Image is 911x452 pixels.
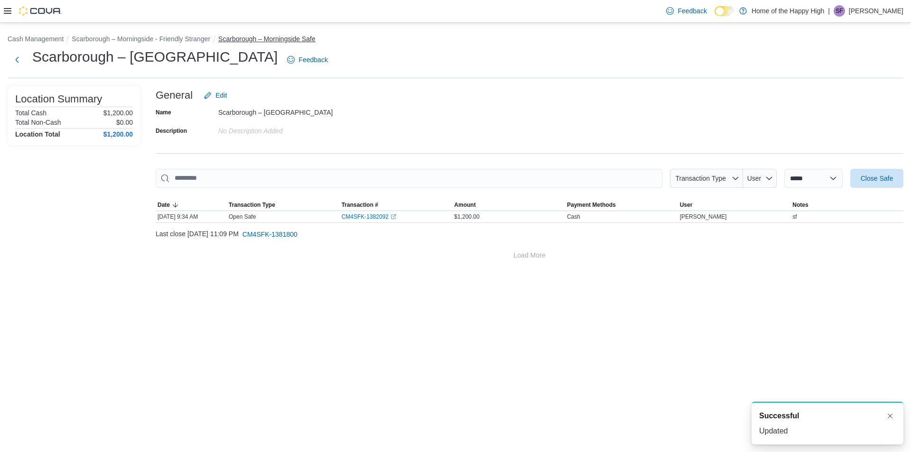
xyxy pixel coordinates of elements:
[239,225,301,244] button: CM4SFK-1381800
[72,35,210,43] button: Scarborough – Morningside - Friendly Stranger
[790,199,903,211] button: Notes
[759,425,896,437] div: Updated
[283,50,331,69] a: Feedback
[759,410,799,422] span: Successful
[342,213,396,221] a: CM4SFK-1382092External link
[19,6,62,16] img: Cova
[850,169,903,188] button: Close Safe
[752,5,824,17] p: Home of the Happy High
[116,119,133,126] p: $0.00
[454,201,475,209] span: Amount
[670,169,743,188] button: Transaction Type
[15,130,60,138] h4: Location Total
[156,109,171,116] label: Name
[565,199,678,211] button: Payment Methods
[158,201,170,209] span: Date
[861,174,893,183] span: Close Safe
[759,410,896,422] div: Notification
[675,175,726,182] span: Transaction Type
[884,410,896,422] button: Dismiss toast
[567,213,580,221] div: Cash
[836,5,843,17] span: SF
[298,55,327,65] span: Feedback
[229,201,275,209] span: Transaction Type
[8,50,27,69] button: Next
[715,6,734,16] input: Dark Mode
[340,199,453,211] button: Transaction #
[680,213,727,221] span: [PERSON_NAME]
[834,5,845,17] div: Samuel Fitsum
[156,246,903,265] button: Load More
[715,16,715,17] span: Dark Mode
[103,130,133,138] h4: $1,200.00
[743,169,777,188] button: User
[156,127,187,135] label: Description
[8,35,64,43] button: Cash Management
[156,169,662,188] input: This is a search bar. As you type, the results lower in the page will automatically filter.
[156,225,903,244] div: Last close [DATE] 11:09 PM
[8,34,903,46] nav: An example of EuiBreadcrumbs
[680,201,693,209] span: User
[342,201,378,209] span: Transaction #
[218,105,345,116] div: Scarborough – [GEOGRAPHIC_DATA]
[678,199,791,211] button: User
[103,109,133,117] p: $1,200.00
[849,5,903,17] p: [PERSON_NAME]
[218,123,345,135] div: No Description added
[200,86,231,105] button: Edit
[390,214,396,220] svg: External link
[514,250,546,260] span: Load More
[567,201,616,209] span: Payment Methods
[156,90,193,101] h3: General
[747,175,762,182] span: User
[828,5,830,17] p: |
[227,199,340,211] button: Transaction Type
[15,109,46,117] h6: Total Cash
[452,199,565,211] button: Amount
[215,91,227,100] span: Edit
[678,6,706,16] span: Feedback
[156,199,227,211] button: Date
[662,1,710,20] a: Feedback
[242,230,297,239] span: CM4SFK-1381800
[792,213,797,221] span: sf
[218,35,316,43] button: Scarborough – Morningside Safe
[156,211,227,222] div: [DATE] 9:34 AM
[454,213,479,221] span: $1,200.00
[15,119,61,126] h6: Total Non-Cash
[229,213,256,221] p: Open Safe
[15,93,102,105] h3: Location Summary
[32,47,278,66] h1: Scarborough – [GEOGRAPHIC_DATA]
[792,201,808,209] span: Notes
